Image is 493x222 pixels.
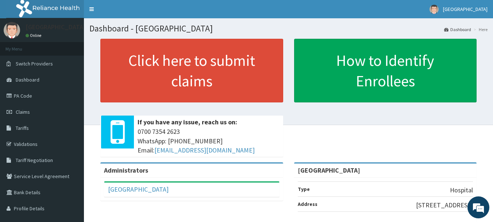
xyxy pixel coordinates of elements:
span: 0700 7354 2623 WhatsApp: [PHONE_NUMBER] Email: [138,127,280,155]
a: How to Identify Enrollees [294,39,477,102]
h1: Dashboard - [GEOGRAPHIC_DATA] [89,24,488,33]
strong: [GEOGRAPHIC_DATA] [298,166,360,174]
b: Address [298,201,317,207]
b: Type [298,186,310,192]
span: [GEOGRAPHIC_DATA] [443,6,488,12]
a: Dashboard [444,26,471,33]
li: Here [472,26,488,33]
a: [GEOGRAPHIC_DATA] [108,185,169,193]
p: [STREET_ADDRESS] [416,200,473,210]
img: User Image [4,22,20,38]
p: [GEOGRAPHIC_DATA] [26,24,86,30]
img: User Image [430,5,439,14]
a: [EMAIL_ADDRESS][DOMAIN_NAME] [154,146,255,154]
a: Click here to submit claims [100,39,283,102]
span: Claims [16,109,30,115]
span: Dashboard [16,76,39,83]
p: Hospital [450,185,473,195]
span: Tariffs [16,125,29,131]
span: Switch Providers [16,60,53,67]
b: If you have any issue, reach us on: [138,118,237,126]
a: Online [26,33,43,38]
span: Tariff Negotiation [16,157,53,163]
b: Administrators [104,166,148,174]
